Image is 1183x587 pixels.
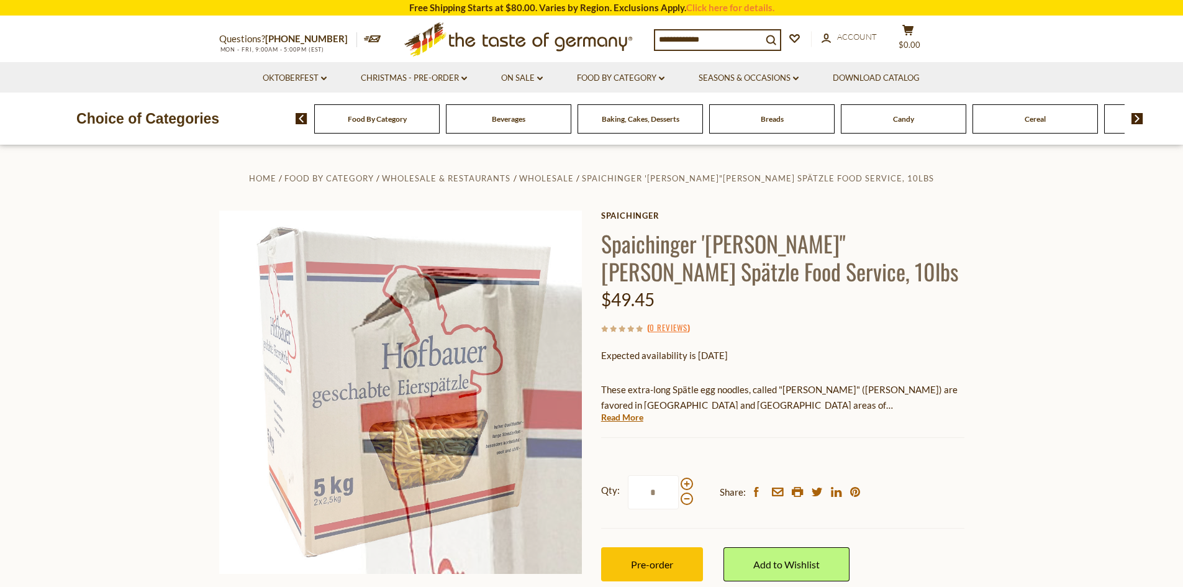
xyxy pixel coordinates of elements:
a: Add to Wishlist [723,547,850,581]
a: Food By Category [577,71,664,85]
img: previous arrow [296,113,307,124]
span: Pre-order [631,558,673,570]
a: Wholesale & Restaurants [382,173,510,183]
a: Wholesale [519,173,574,183]
button: Pre-order [601,547,703,581]
a: [PHONE_NUMBER] [265,33,348,44]
span: MON - FRI, 9:00AM - 5:00PM (EST) [219,46,325,53]
span: ( ) [647,321,690,334]
a: Food By Category [284,173,374,183]
span: $49.45 [601,289,655,310]
a: Cereal [1025,114,1046,124]
a: Breads [761,114,784,124]
a: Read More [601,411,643,424]
a: Christmas - PRE-ORDER [361,71,467,85]
span: Account [837,32,877,42]
strong: Qty: [601,483,620,498]
input: Qty: [628,475,679,509]
a: 0 Reviews [650,321,687,335]
a: Food By Category [348,114,407,124]
p: Expected availability is [DATE] [601,348,964,363]
img: next arrow [1131,113,1143,124]
a: Baking, Cakes, Desserts [602,114,679,124]
img: Spaichinger 'Hofbauer"Shepherd Spätzle Food Service, 10lbs [219,211,582,574]
a: Download Catalog [833,71,920,85]
button: $0.00 [890,24,927,55]
a: spaichinger [601,211,964,221]
a: Seasons & Occasions [699,71,799,85]
span: $0.00 [899,40,920,50]
p: Questions? [219,31,357,47]
a: Click here for details. [686,2,774,13]
a: Home [249,173,276,183]
a: On Sale [501,71,543,85]
a: Spaichinger '[PERSON_NAME]"[PERSON_NAME] Spätzle Food Service, 10lbs [582,173,934,183]
p: These extra-long Spätle egg noodles, called "[PERSON_NAME]" ([PERSON_NAME]) are favored in [GEOGR... [601,382,964,413]
h1: Spaichinger '[PERSON_NAME]"[PERSON_NAME] Spätzle Food Service, 10lbs [601,229,964,285]
a: Candy [893,114,914,124]
a: Oktoberfest [263,71,327,85]
a: Beverages [492,114,525,124]
span: Share: [720,485,746,500]
a: Account [822,30,877,44]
